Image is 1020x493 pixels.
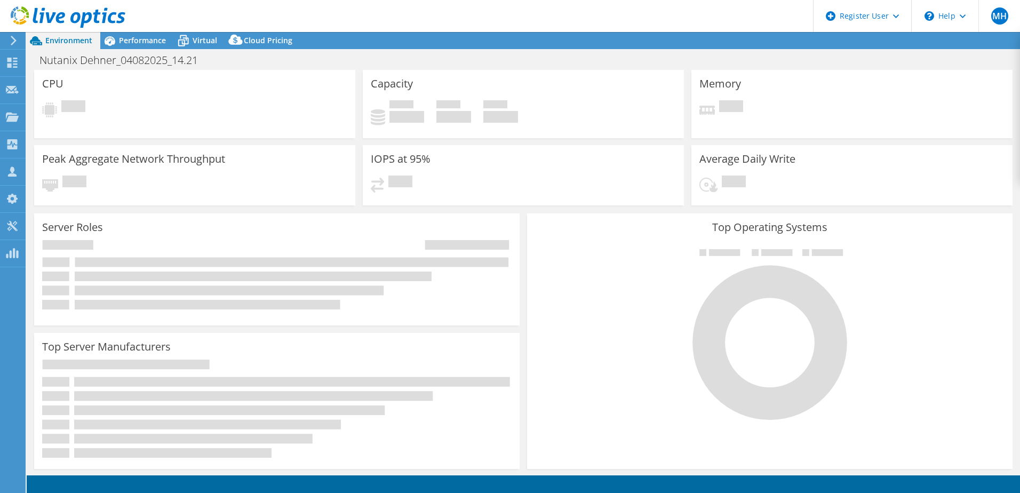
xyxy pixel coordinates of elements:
[436,100,460,111] span: Free
[483,100,507,111] span: Total
[42,221,103,233] h3: Server Roles
[991,7,1008,25] span: MH
[119,35,166,45] span: Performance
[925,11,934,21] svg: \n
[483,111,518,123] h4: 0 GiB
[388,176,412,190] span: Pending
[371,153,431,165] h3: IOPS at 95%
[42,78,63,90] h3: CPU
[62,176,86,190] span: Pending
[244,35,292,45] span: Cloud Pricing
[42,341,171,353] h3: Top Server Manufacturers
[389,111,424,123] h4: 0 GiB
[699,153,795,165] h3: Average Daily Write
[42,153,225,165] h3: Peak Aggregate Network Throughput
[371,78,413,90] h3: Capacity
[699,78,741,90] h3: Memory
[389,100,413,111] span: Used
[193,35,217,45] span: Virtual
[436,111,471,123] h4: 0 GiB
[535,221,1005,233] h3: Top Operating Systems
[45,35,92,45] span: Environment
[719,100,743,115] span: Pending
[35,54,214,66] h1: Nutanix Dehner_04082025_14.21
[722,176,746,190] span: Pending
[61,100,85,115] span: Pending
